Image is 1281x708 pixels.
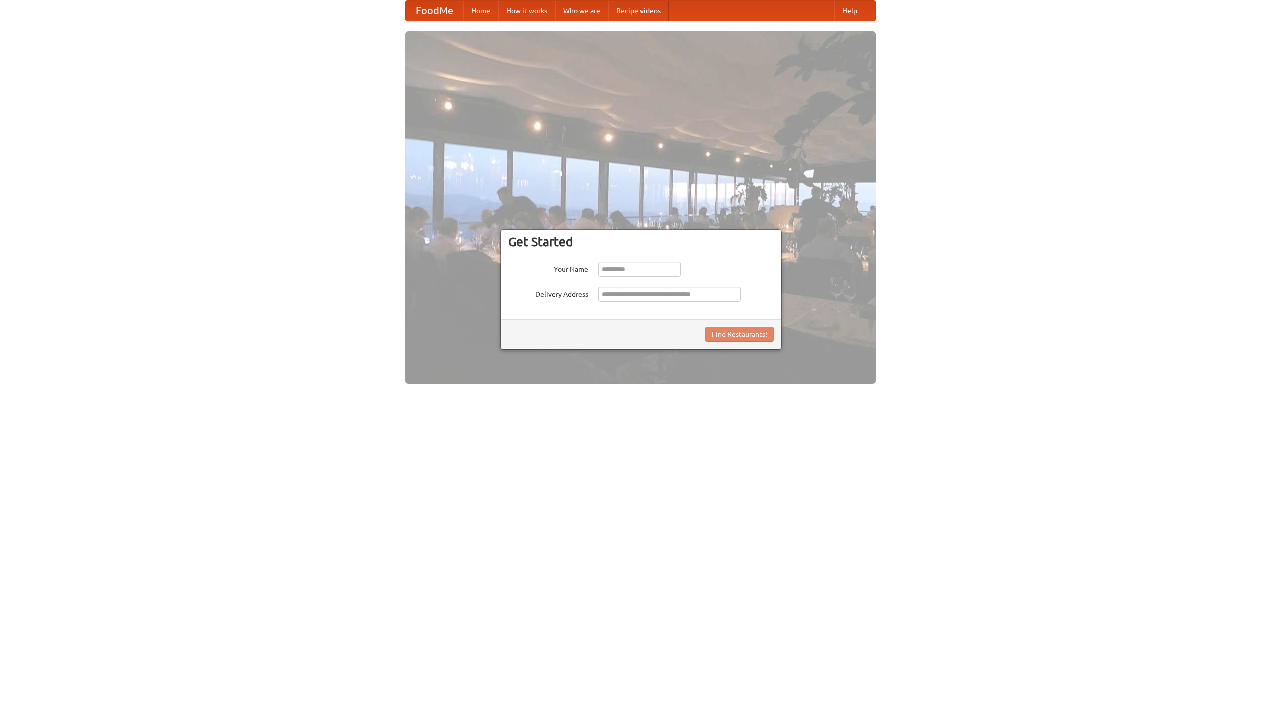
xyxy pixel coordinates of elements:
button: Find Restaurants! [705,327,774,342]
a: Who we are [555,1,608,21]
a: FoodMe [406,1,463,21]
h3: Get Started [508,234,774,249]
a: Help [834,1,865,21]
a: Recipe videos [608,1,669,21]
a: Home [463,1,498,21]
label: Your Name [508,262,588,274]
label: Delivery Address [508,287,588,299]
a: How it works [498,1,555,21]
